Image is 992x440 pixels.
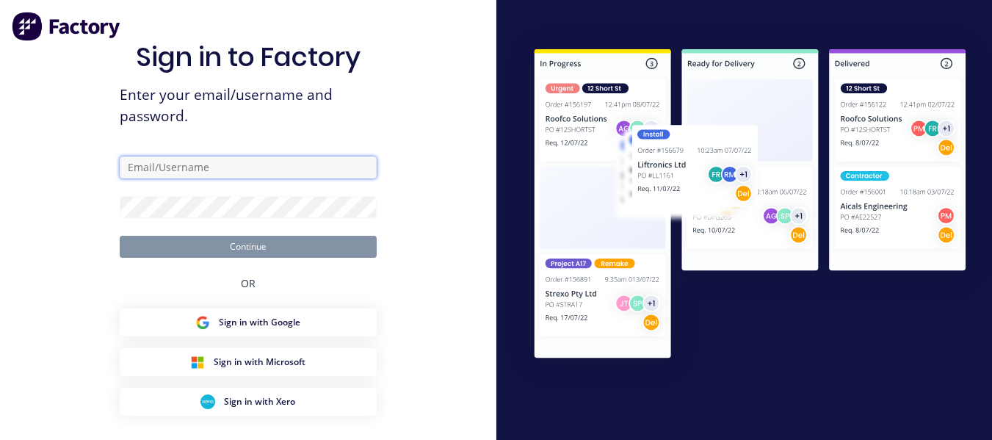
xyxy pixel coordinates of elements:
input: Email/Username [120,156,377,178]
button: Google Sign inSign in with Google [120,309,377,336]
button: Microsoft Sign inSign in with Microsoft [120,348,377,376]
img: Factory [12,12,122,41]
button: Xero Sign inSign in with Xero [120,388,377,416]
span: Enter your email/username and password. [120,84,377,127]
span: Sign in with Microsoft [214,356,305,369]
img: Google Sign in [195,315,210,330]
span: Sign in with Google [219,316,300,329]
img: Microsoft Sign in [190,355,205,369]
img: Xero Sign in [200,394,215,409]
div: OR [241,258,256,309]
span: Sign in with Xero [224,395,295,408]
button: Continue [120,236,377,258]
h1: Sign in to Factory [136,41,361,73]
